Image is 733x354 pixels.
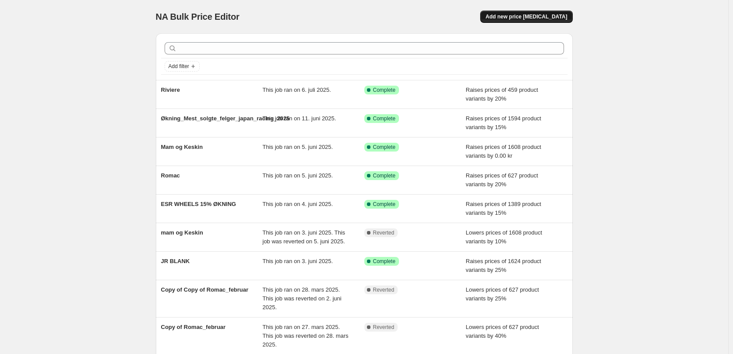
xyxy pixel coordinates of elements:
[466,172,538,188] span: Raises prices of 627 product variants by 20%
[466,144,541,159] span: Raises prices of 1608 product variants by 0.00 kr
[262,144,333,150] span: This job ran on 5. juni 2025.
[373,115,395,122] span: Complete
[161,201,236,207] span: ESR WHEELS 15% ØKNING
[262,286,341,311] span: This job ran on 28. mars 2025. This job was reverted on 2. juni 2025.
[161,286,248,293] span: Copy of Copy of Romac_februar
[262,87,331,93] span: This job ran on 6. juli 2025.
[169,63,189,70] span: Add filter
[262,115,336,122] span: This job ran on 11. juni 2025.
[466,229,542,245] span: Lowers prices of 1608 product variants by 10%
[466,286,539,302] span: Lowers prices of 627 product variants by 25%
[262,258,333,264] span: This job ran on 3. juni 2025.
[466,115,541,130] span: Raises prices of 1594 product variants by 15%
[373,258,395,265] span: Complete
[466,87,538,102] span: Raises prices of 459 product variants by 20%
[156,12,240,22] span: NA Bulk Price Editor
[373,286,395,293] span: Reverted
[480,11,572,23] button: Add new price [MEDICAL_DATA]
[466,324,539,339] span: Lowers prices of 627 product variants by 40%
[373,144,395,151] span: Complete
[262,324,349,348] span: This job ran on 27. mars 2025. This job was reverted on 28. mars 2025.
[161,144,203,150] span: Mam og Keskin
[485,13,567,20] span: Add new price [MEDICAL_DATA]
[161,258,190,264] span: JR BLANK
[262,229,345,245] span: This job ran on 3. juni 2025. This job was reverted on 5. juni 2025.
[161,229,203,236] span: mam og Keskin
[161,324,226,330] span: Copy of Romac_februar
[165,61,200,72] button: Add filter
[161,172,180,179] span: Romac
[466,258,541,273] span: Raises prices of 1624 product variants by 25%
[373,201,395,208] span: Complete
[262,201,333,207] span: This job ran on 4. juni 2025.
[373,324,395,331] span: Reverted
[373,172,395,179] span: Complete
[373,87,395,94] span: Complete
[161,87,180,93] span: Riviere
[262,172,333,179] span: This job ran on 5. juni 2025.
[466,201,541,216] span: Raises prices of 1389 product variants by 15%
[161,115,290,122] span: Økning_Mest_solgte_felger_japan_racing_2025
[373,229,395,236] span: Reverted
